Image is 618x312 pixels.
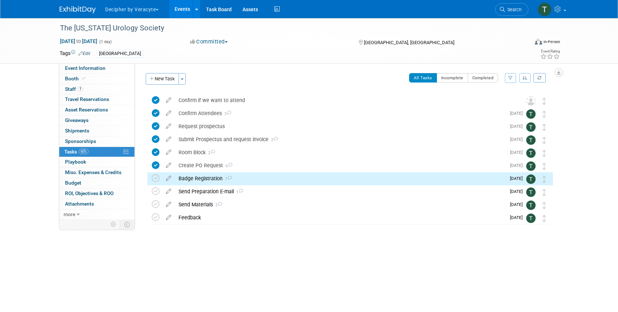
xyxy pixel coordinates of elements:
[60,6,96,13] img: ExhibitDay
[59,178,134,188] a: Budget
[175,107,506,119] div: Confirm Attendees
[162,214,175,221] a: edit
[162,175,175,182] a: edit
[175,211,506,224] div: Feedback
[526,201,536,210] img: Tony Alvarado
[65,117,89,123] span: Giveaways
[495,3,528,16] a: Search
[78,51,90,56] a: Edit
[162,188,175,195] a: edit
[175,172,506,185] div: Badge Registration
[59,126,134,136] a: Shipments
[486,38,560,49] div: Event Format
[213,203,222,207] span: 2
[75,38,82,44] span: to
[542,98,546,105] i: Move task
[60,38,98,45] span: [DATE] [DATE]
[542,137,546,144] i: Move task
[162,110,175,117] a: edit
[526,96,536,106] img: Unassigned
[162,149,175,156] a: edit
[526,148,536,158] img: Tony Alvarado
[59,189,134,199] a: ROI, Objectives & ROO
[65,65,106,71] span: Event Information
[526,135,536,145] img: Tony Alvarado
[65,190,113,196] span: ROI, Objectives & ROO
[510,163,526,168] span: [DATE]
[65,138,96,144] span: Sponsorships
[542,176,546,183] i: Move task
[510,176,526,181] span: [DATE]
[65,201,94,207] span: Attachments
[409,73,437,83] button: All Tasks
[510,124,526,129] span: [DATE]
[510,202,526,207] span: [DATE]
[510,189,526,194] span: [DATE]
[59,63,134,73] a: Event Information
[59,199,134,209] a: Attachments
[526,174,536,184] img: Tony Alvarado
[99,39,112,44] span: (1 day)
[175,185,506,198] div: Send Preparation E-mail
[223,164,232,168] span: 6
[526,214,536,223] img: Tony Alvarado
[97,50,143,58] div: [GEOGRAPHIC_DATA]
[526,187,536,197] img: Tony Alvarado
[65,86,83,92] span: Staff
[162,136,175,143] a: edit
[107,220,120,229] td: Personalize Event Tab Strip
[510,137,526,142] span: [DATE]
[175,133,506,146] div: Submit Prospectus and request invoice
[65,107,108,113] span: Asset Reservations
[269,138,278,142] span: 2
[59,210,134,220] a: more
[59,74,134,84] a: Booth
[60,50,90,58] td: Tags
[175,198,506,211] div: Send Materials
[65,128,89,134] span: Shipments
[146,73,179,85] button: New Task
[535,39,542,45] img: Format-Inperson.png
[59,115,134,126] a: Giveaways
[64,149,89,155] span: Tasks
[59,84,134,94] a: Staff1
[57,22,518,35] div: The [US_STATE] Urology Society
[437,73,468,83] button: Incomplete
[162,123,175,130] a: edit
[206,151,215,155] span: 2
[65,96,109,102] span: Travel Reservations
[510,215,526,220] span: [DATE]
[542,189,546,196] i: Move task
[188,38,231,46] button: Committed
[59,147,134,157] a: Tasks60%
[533,73,546,83] a: Refresh
[510,150,526,155] span: [DATE]
[78,86,83,92] span: 1
[505,7,522,12] span: Search
[538,3,552,16] img: Tony Alvarado
[59,157,134,167] a: Playbook
[59,105,134,115] a: Asset Reservations
[82,76,86,80] i: Booth reservation complete
[542,202,546,209] i: Move task
[510,111,526,116] span: [DATE]
[542,215,546,222] i: Move task
[526,109,536,119] img: Tony Alvarado
[65,169,121,175] span: Misc. Expenses & Credits
[162,201,175,208] a: edit
[526,122,536,132] img: Tony Alvarado
[64,211,75,217] span: more
[175,146,506,159] div: Room Block
[59,168,134,178] a: Misc. Expenses & Credits
[65,76,87,81] span: Booth
[175,120,506,132] div: Request prospectus
[468,73,498,83] button: Completed
[59,94,134,105] a: Travel Reservations
[162,162,175,169] a: edit
[223,177,232,181] span: 7
[542,111,546,118] i: Move task
[234,190,243,194] span: 1
[526,161,536,171] img: Tony Alvarado
[162,97,175,104] a: edit
[222,111,231,116] span: 3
